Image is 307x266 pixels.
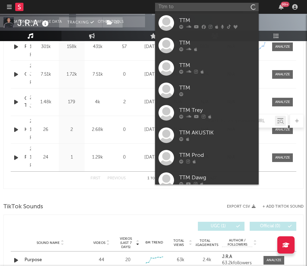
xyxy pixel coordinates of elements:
[93,241,105,245] span: Videos
[37,241,60,245] span: Sound Name
[112,71,136,78] div: 0
[179,106,255,115] div: TTM Trey
[125,257,131,264] div: 20
[35,71,57,78] div: 7.51k
[30,145,31,170] div: 2022 1892105 Records DK
[155,57,259,79] a: TTM
[140,99,163,106] div: [DATE]
[140,71,163,78] div: [DATE]
[103,17,123,28] button: (2)
[86,44,109,50] div: 431k
[155,3,259,11] input: Search for artists
[140,44,163,50] div: [DATE]
[30,94,31,111] div: 2025 J.R.A
[25,95,26,109] a: Good Time
[60,154,83,161] div: 1
[155,79,259,102] a: TTM
[35,126,57,133] div: 26
[35,154,57,161] div: 24
[59,17,102,28] button: Tracking
[30,35,31,59] div: 2022 1892105 Records DK
[25,71,26,78] a: Out
[279,4,284,10] button: 99+
[155,12,259,34] a: TTM
[155,146,259,169] a: TTM Prod
[155,169,259,191] a: TTM Dawg
[112,44,136,50] div: 57
[86,126,109,133] div: 2.68k
[30,62,31,87] div: 2025 J.R.A Records
[107,177,126,180] button: Previous
[116,237,135,249] span: Videos (last 7 days)
[25,44,26,50] a: Purpose
[151,177,155,180] span: to
[179,151,255,160] div: TTM Prod
[179,84,255,92] div: TTM
[179,129,255,137] div: TTM AKUSTIK
[179,17,255,25] div: TTM
[256,205,304,209] button: + Add TikTok Sound
[112,154,136,161] div: 0
[140,154,163,161] div: [DATE]
[35,44,57,50] div: 301k
[90,177,100,180] button: First
[25,154,26,161] a: Pedigree
[140,174,178,183] div: 1 5 43
[102,17,123,28] span: ( 2 )
[17,17,50,29] div: J.R.A
[222,261,257,266] div: 63.2k followers
[198,222,244,231] button: UGC(1)
[222,255,257,259] a: J.R.A
[179,174,255,182] div: TTM Dawg
[90,257,113,264] div: 44
[262,205,304,209] button: + Add TikTok Sound
[60,44,83,50] div: 158k
[30,117,31,142] div: 2022 1892105 Records DK
[60,99,83,106] div: 179
[112,99,136,106] div: 2
[3,203,43,211] span: TikTok Sounds
[112,126,136,133] div: 0
[179,61,255,70] div: TTM
[169,239,188,247] span: Total Views
[254,224,286,228] span: Official ( 0 )
[155,124,259,146] a: TTM AKUSTIK
[25,257,76,264] a: Purpose
[250,222,296,231] button: Official(0)
[179,39,255,47] div: TTM
[143,240,166,245] div: 6M Trend
[281,2,289,7] div: 99 +
[25,126,26,133] a: Knights
[222,255,232,259] strong: J.R.A
[169,257,192,264] div: 63k
[86,154,109,161] div: 1.29k
[86,71,109,78] div: 7.51k
[60,126,83,133] div: 2
[35,99,57,106] div: 1.48k
[196,257,219,264] div: 2.4k
[202,224,234,228] span: UGC ( 1 )
[222,238,252,247] span: Author / Followers
[227,205,256,209] button: Export CSV
[60,71,83,78] div: 1.72k
[155,34,259,57] a: TTM
[155,102,259,124] a: TTM Trey
[192,239,218,247] span: Total Engagements
[140,126,163,133] div: [DATE]
[86,99,109,106] div: 4k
